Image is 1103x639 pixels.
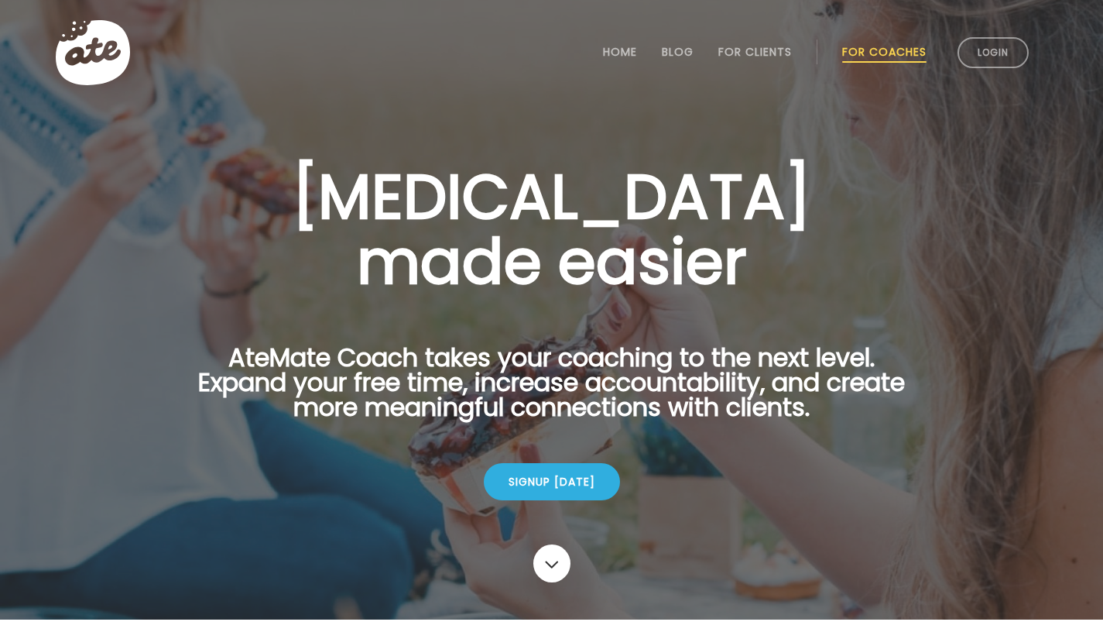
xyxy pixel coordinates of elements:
[662,46,694,58] a: Blog
[174,164,930,294] h1: [MEDICAL_DATA] made easier
[603,46,637,58] a: Home
[718,46,792,58] a: For Clients
[174,345,930,438] p: AteMate Coach takes your coaching to the next level. Expand your free time, increase accountabili...
[842,46,927,58] a: For Coaches
[957,37,1029,68] a: Login
[484,463,620,500] div: Signup [DATE]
